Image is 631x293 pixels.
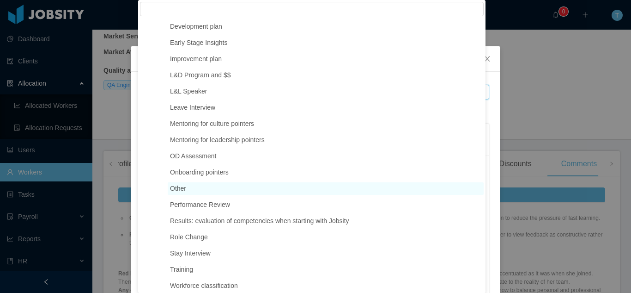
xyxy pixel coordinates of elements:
[168,134,484,146] span: Mentoring for leadership pointers
[168,215,484,227] span: Results: evaluation of competencies when starting with Jobsity
[170,152,216,160] span: OD Assessment
[168,101,484,114] span: Leave Interview
[170,87,207,95] span: L&L Speaker
[484,55,491,62] i: icon: close
[474,46,500,72] button: Close
[168,85,484,98] span: L&L Speaker
[170,120,254,127] span: Mentoring for culture pointers
[168,166,484,179] span: Onboarding pointers
[168,37,484,49] span: Early Stage Insights
[170,249,211,257] span: Stay Interview
[168,118,484,130] span: Mentoring for culture pointers
[170,233,208,241] span: Role Change
[168,280,484,292] span: Workforce classification
[170,168,229,176] span: Onboarding pointers
[170,201,230,208] span: Performance Review
[170,217,349,224] span: Results: evaluation of competencies when starting with Jobsity
[168,247,484,260] span: Stay Interview
[170,71,231,79] span: L&D Program and $$
[168,263,484,276] span: Training
[168,231,484,243] span: Role Change
[168,69,484,81] span: L&D Program and $$
[168,53,484,65] span: Improvement plan
[170,282,238,289] span: Workforce classification
[168,150,484,162] span: OD Assessment
[168,182,484,195] span: Other
[170,136,265,143] span: Mentoring for leadership pointers
[168,199,484,211] span: Performance Review
[170,104,215,111] span: Leave Interview
[170,23,222,30] span: Development plan
[168,20,484,33] span: Development plan
[170,266,193,273] span: Training
[170,55,222,62] span: Improvement plan
[140,2,484,16] input: filter select
[170,39,228,46] span: Early Stage Insights
[170,185,186,192] span: Other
